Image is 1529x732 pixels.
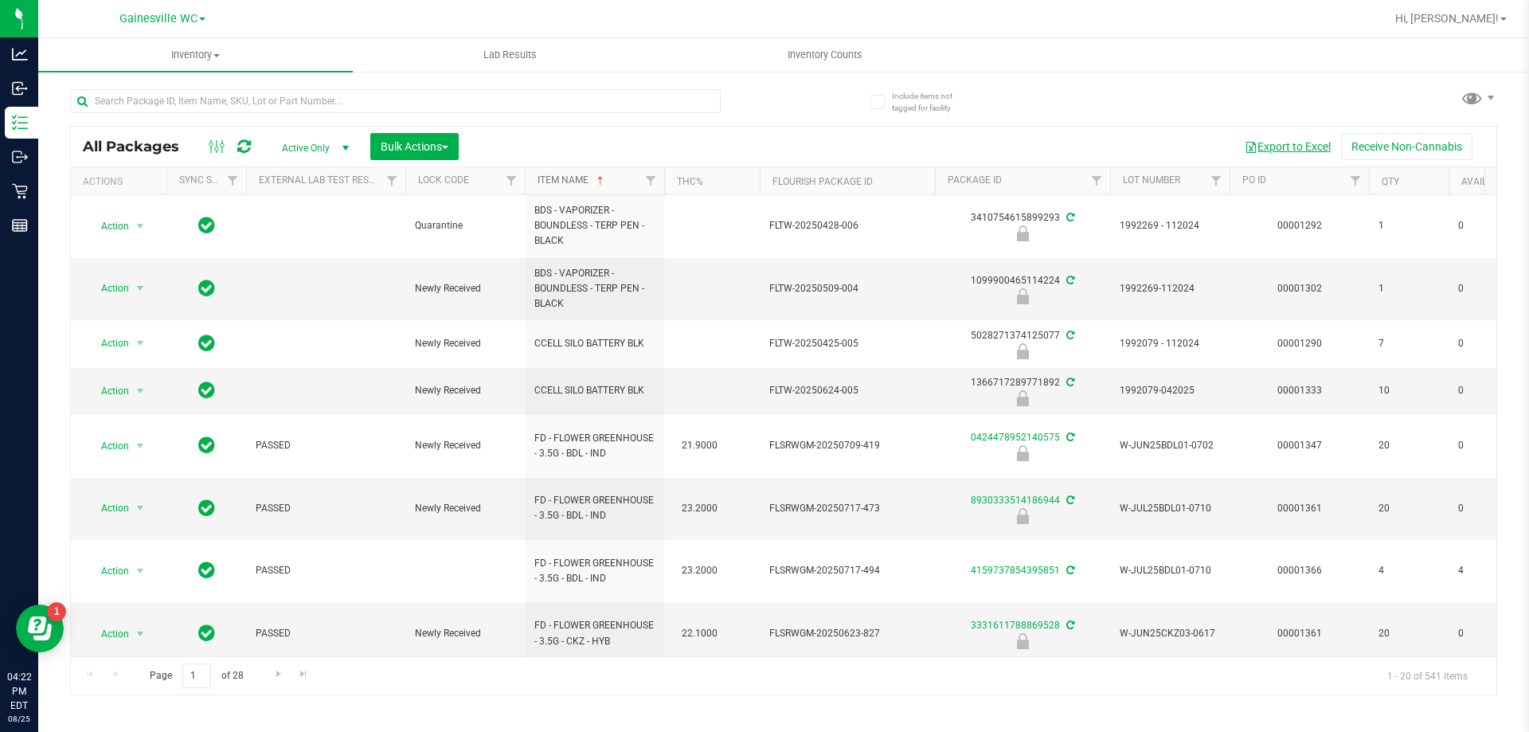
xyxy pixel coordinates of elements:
span: Sync from Compliance System [1064,565,1074,576]
span: FLTW-20250425-005 [769,336,925,351]
a: Go to the next page [267,663,290,685]
span: select [131,380,151,402]
span: Sync from Compliance System [1064,620,1074,631]
span: FD - FLOWER GREENHOUSE - 3.5G - BDL - IND [534,431,655,461]
div: Actions [83,176,160,187]
span: Action [87,497,130,519]
span: FLTW-20250624-005 [769,383,925,398]
span: Hi, [PERSON_NAME]! [1395,12,1499,25]
a: 00001361 [1277,628,1322,639]
span: FLTW-20250428-006 [769,218,925,233]
span: Action [87,560,130,582]
a: Sync Status [179,174,240,186]
span: BDS - VAPORIZER - BOUNDLESS - TERP PEN - BLACK [534,266,655,312]
div: Newly Received [933,633,1113,649]
span: FLTW-20250509-004 [769,281,925,296]
span: FD - FLOWER GREENHOUSE - 3.5G - BDL - IND [534,493,655,523]
div: Newly Received [933,343,1113,359]
div: Newly Received [933,508,1113,524]
span: All Packages [83,138,195,155]
span: 22.1000 [674,622,725,645]
span: Inventory Counts [766,48,884,62]
span: 21.9000 [674,434,725,457]
iframe: Resource center unread badge [47,602,66,621]
span: 7 [1378,336,1439,351]
div: 1366717289771892 [933,375,1113,406]
span: In Sync [198,559,215,581]
inline-svg: Inbound [12,80,28,96]
a: THC% [677,176,703,187]
span: In Sync [198,277,215,299]
span: 0 [1458,336,1519,351]
span: 0 [1458,383,1519,398]
a: Package ID [948,174,1002,186]
span: FLSRWGM-20250717-473 [769,501,925,516]
span: CCELL SILO BATTERY BLK [534,336,655,351]
span: Sync from Compliance System [1064,212,1074,223]
span: 23.2000 [674,559,725,582]
a: External Lab Test Result [259,174,384,186]
button: Export to Excel [1234,133,1341,160]
span: Action [87,623,130,645]
span: Gainesville WC [119,12,197,25]
input: Search Package ID, Item Name, SKU, Lot or Part Number... [70,89,721,113]
span: 1992079-042025 [1120,383,1220,398]
span: Newly Received [415,501,515,516]
span: In Sync [198,622,215,644]
div: Newly Received [933,445,1113,461]
a: PO ID [1242,174,1266,186]
inline-svg: Analytics [12,46,28,62]
span: PASSED [256,626,396,641]
span: In Sync [198,434,215,456]
inline-svg: Inventory [12,115,28,131]
inline-svg: Reports [12,217,28,233]
span: Sync from Compliance System [1064,330,1074,341]
span: FD - FLOWER GREENHOUSE - 3.5G - BDL - IND [534,556,655,586]
span: 0 [1458,626,1519,641]
a: 00001290 [1277,338,1322,349]
span: Action [87,332,130,354]
a: Lock Code [418,174,469,186]
a: 8930333514186944 [971,495,1060,506]
a: Filter [1203,167,1230,194]
span: Lab Results [462,48,558,62]
span: Action [87,277,130,299]
span: FLSRWGM-20250709-419 [769,438,925,453]
button: Receive Non-Cannabis [1341,133,1472,160]
span: Action [87,215,130,237]
span: FD - FLOWER GREENHOUSE - 3.5G - CKZ - HYB [534,618,655,648]
span: Action [87,435,130,457]
span: Quarantine [415,218,515,233]
p: 04:22 PM EDT [7,670,31,713]
a: Filter [1084,167,1110,194]
inline-svg: Retail [12,183,28,199]
span: W-JUL25BDL01-0710 [1120,501,1220,516]
span: PASSED [256,438,396,453]
div: Newly Received [933,288,1113,304]
span: FLSRWGM-20250623-827 [769,626,925,641]
a: Available [1461,176,1509,187]
a: Filter [499,167,525,194]
div: Newly Received [933,390,1113,406]
p: 08/25 [7,713,31,725]
span: 4 [1458,563,1519,578]
span: W-JUL25BDL01-0710 [1120,563,1220,578]
a: Inventory [38,38,353,72]
span: Sync from Compliance System [1064,495,1074,506]
a: 00001302 [1277,283,1322,294]
a: 00001347 [1277,440,1322,451]
span: Sync from Compliance System [1064,377,1074,388]
span: FLSRWGM-20250717-494 [769,563,925,578]
span: 1 [1378,281,1439,296]
span: 23.2000 [674,497,725,520]
iframe: Resource center [16,605,64,652]
button: Bulk Actions [370,133,459,160]
a: Filter [220,167,246,194]
span: select [131,435,151,457]
a: 00001366 [1277,565,1322,576]
span: 0 [1458,501,1519,516]
inline-svg: Outbound [12,149,28,165]
span: select [131,497,151,519]
span: Newly Received [415,281,515,296]
span: 1992079 - 112024 [1120,336,1220,351]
